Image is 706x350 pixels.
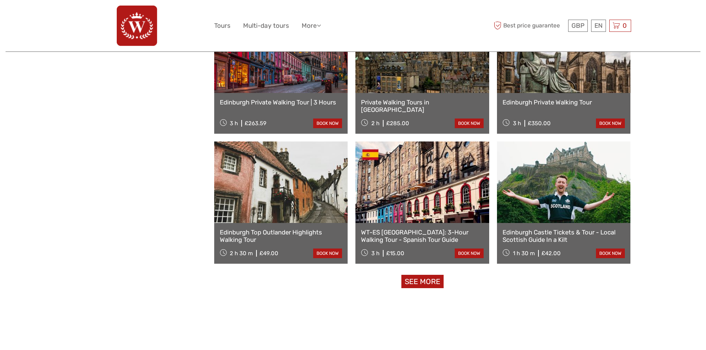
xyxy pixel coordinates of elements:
a: Edinburgh Private Walking Tour | 3 Hours [220,99,342,106]
a: Private Walking Tours in [GEOGRAPHIC_DATA] [361,99,484,114]
a: book now [313,249,342,258]
span: 3 h [230,120,238,127]
div: EN [591,20,606,32]
div: £285.00 [386,120,409,127]
span: 1 h 30 m [513,250,535,257]
a: Multi-day tours [243,20,289,31]
div: £263.59 [245,120,266,127]
span: 2 h [371,120,379,127]
a: Edinburgh Castle Tickets & Tour - Local Scottish Guide In a Kilt [503,229,625,244]
a: book now [596,249,625,258]
a: Edinburgh Top Outlander Highlights Walking Tour [220,229,342,244]
a: book now [455,249,484,258]
span: GBP [571,22,584,29]
a: More [302,20,321,31]
span: Best price guarantee [492,20,566,32]
img: 742-83ef3242-0fcf-4e4b-9c00-44b4ddc54f43_logo_big.png [117,6,157,46]
a: Edinburgh Private Walking Tour [503,99,625,106]
div: £15.00 [386,250,404,257]
div: £42.00 [541,250,561,257]
span: 0 [622,22,628,29]
a: Tours [214,20,231,31]
span: 3 h [371,250,379,257]
div: £350.00 [528,120,551,127]
div: £49.00 [259,250,278,257]
span: 2 h 30 m [230,250,253,257]
a: See more [401,275,444,289]
span: 3 h [513,120,521,127]
a: book now [313,119,342,128]
a: book now [455,119,484,128]
a: WT-ES [GEOGRAPHIC_DATA]: 3-Hour Walking Tour - Spanish Tour Guide [361,229,484,244]
a: book now [596,119,625,128]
